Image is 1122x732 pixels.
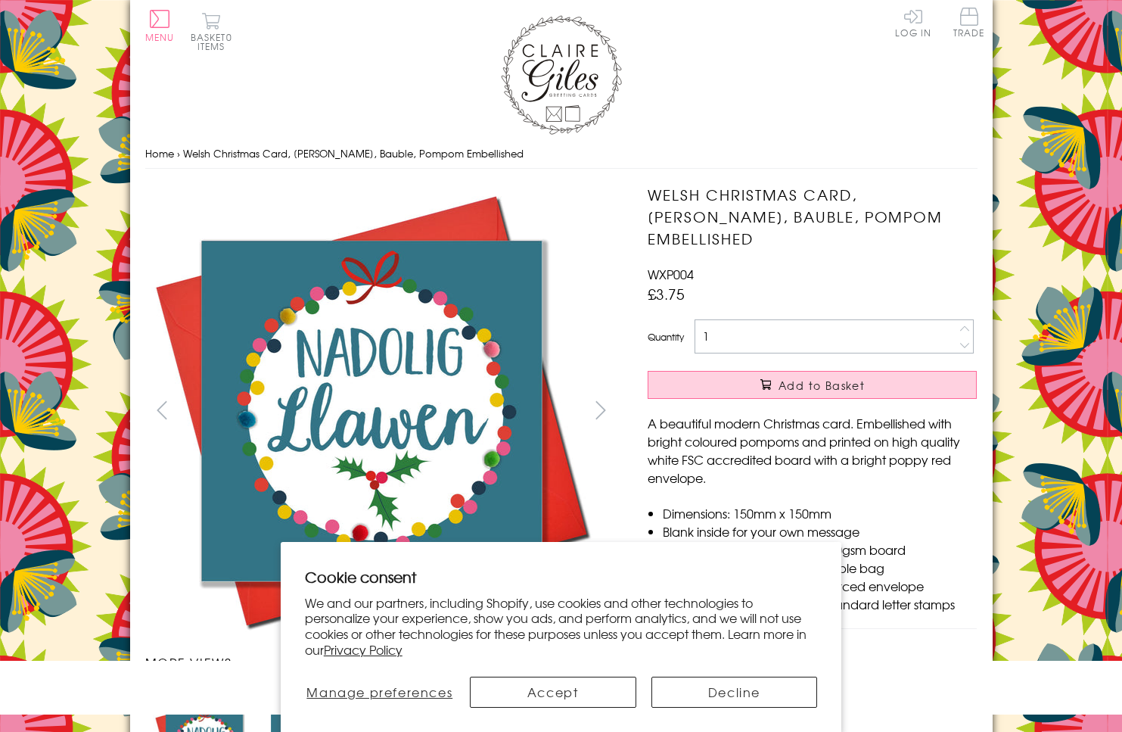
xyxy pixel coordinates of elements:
[501,15,622,135] img: Claire Giles Greetings Cards
[663,522,977,540] li: Blank inside for your own message
[648,265,694,283] span: WXP004
[305,677,455,708] button: Manage preferences
[145,10,175,42] button: Menu
[470,677,636,708] button: Accept
[324,640,402,659] a: Privacy Policy
[305,595,818,658] p: We and our partners, including Shopify, use cookies and other technologies to personalize your ex...
[663,540,977,559] li: Printed in the U.K on quality 350gsm board
[583,393,617,427] button: next
[663,504,977,522] li: Dimensions: 150mm x 150mm
[145,653,618,671] h3: More views
[953,8,985,40] a: Trade
[648,283,685,304] span: £3.75
[648,184,977,249] h1: Welsh Christmas Card, [PERSON_NAME], Bauble, Pompom Embellished
[306,683,452,701] span: Manage preferences
[145,139,977,170] nav: breadcrumbs
[177,146,180,160] span: ›
[145,30,175,44] span: Menu
[183,146,524,160] span: Welsh Christmas Card, [PERSON_NAME], Bauble, Pompom Embellished
[648,371,977,399] button: Add to Basket
[145,184,598,638] img: Welsh Christmas Card, Nadolig Llawen, Bauble, Pompom Embellished
[191,12,232,51] button: Basket0 items
[651,677,818,708] button: Decline
[779,378,865,393] span: Add to Basket
[145,146,174,160] a: Home
[305,566,818,587] h2: Cookie consent
[895,8,931,37] a: Log In
[197,30,232,53] span: 0 items
[648,330,684,344] label: Quantity
[648,414,977,487] p: A beautiful modern Christmas card. Embellished with bright coloured pompoms and printed on high q...
[145,393,179,427] button: prev
[953,8,985,37] span: Trade
[617,184,1071,638] img: Welsh Christmas Card, Nadolig Llawen, Bauble, Pompom Embellished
